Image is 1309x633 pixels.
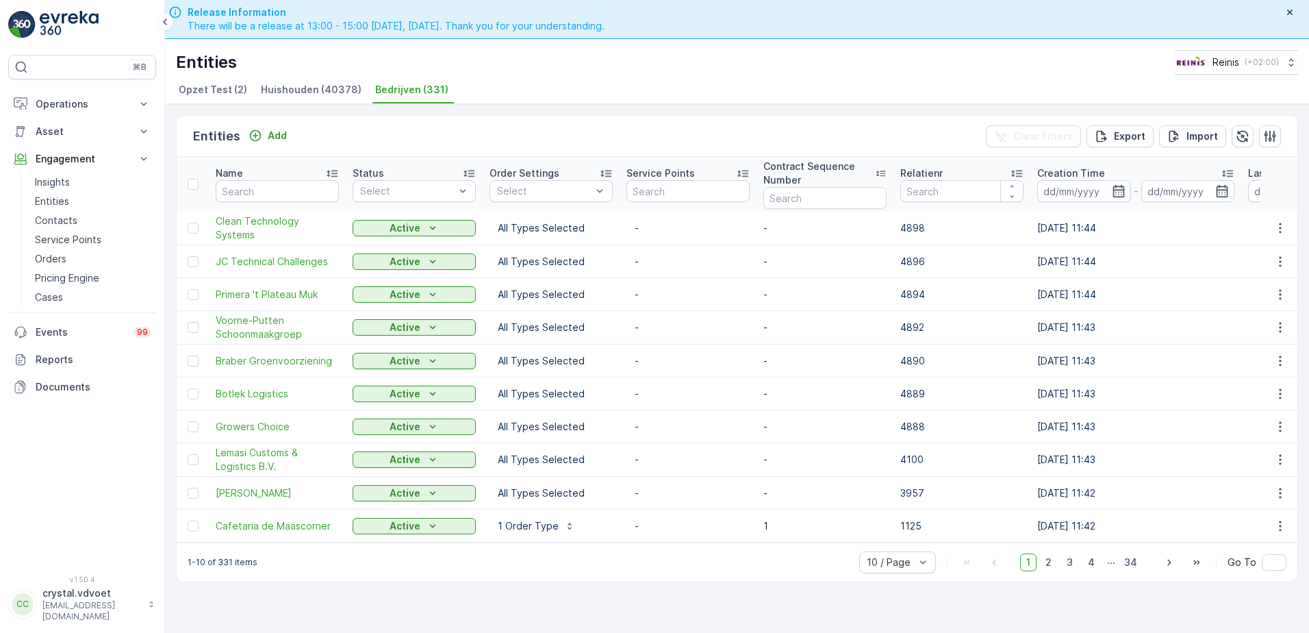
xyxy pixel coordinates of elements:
[497,184,592,198] p: Select
[353,386,476,402] button: Active
[40,11,99,38] img: logo_light-DOdMpM7g.png
[35,195,69,208] p: Entities
[188,223,199,234] div: Toggle Row Selected
[216,486,339,500] a: Yentl's
[498,519,559,533] p: 1 Order Type
[498,354,605,368] p: All Types Selected
[498,288,605,301] p: All Types Selected
[353,166,384,180] p: Status
[1134,183,1139,199] p: -
[188,356,199,367] div: Toggle Row Selected
[900,321,1024,334] p: 4892
[498,387,605,401] p: All Types Selected
[390,321,420,334] p: Active
[193,127,240,146] p: Entities
[216,519,339,533] span: Cafetaria de Maascorner
[1175,50,1298,75] button: Reinis(+02:00)
[900,180,1024,202] input: Search
[42,600,141,622] p: [EMAIL_ADDRESS][DOMAIN_NAME]
[763,387,887,401] p: -
[216,255,339,269] span: JC Technical Challenges
[498,255,605,269] p: All Types Selected
[35,175,70,189] p: Insights
[900,453,1024,467] p: 4100
[1030,477,1241,510] td: [DATE] 11:42
[29,288,156,307] a: Cases
[188,454,199,465] div: Toggle Row Selected
[29,230,156,249] a: Service Points
[390,387,420,401] p: Active
[353,451,476,468] button: Active
[390,288,420,301] p: Active
[243,127,292,144] button: Add
[900,166,943,180] p: Relatienr
[133,62,147,73] p: ⌘B
[626,180,750,202] input: Search
[390,453,420,467] p: Active
[216,354,339,368] a: Braber Groenvoorziening
[268,129,287,142] p: Add
[1082,554,1101,571] span: 4
[1030,443,1241,477] td: [DATE] 11:43
[1020,554,1037,571] span: 1
[390,221,420,235] p: Active
[635,354,741,368] p: -
[763,221,887,235] p: -
[137,327,148,338] p: 99
[1228,556,1256,569] span: Go To
[8,575,156,584] span: v 1.50.4
[900,420,1024,434] p: 4888
[763,486,887,500] p: -
[1013,129,1073,143] p: Clear Filters
[188,521,199,532] div: Toggle Row Selected
[8,373,156,401] a: Documents
[261,83,361,97] span: Huishouden (40378)
[8,346,156,373] a: Reports
[8,586,156,622] button: CCcrystal.vdvoet[EMAIL_ADDRESS][DOMAIN_NAME]
[216,387,339,401] a: Botlek Logistics
[29,211,156,230] a: Contacts
[216,486,339,500] span: [PERSON_NAME]
[176,51,237,73] p: Entities
[1037,166,1105,180] p: Creation Time
[35,290,63,304] p: Cases
[498,221,605,235] p: All Types Selected
[635,255,741,269] p: -
[986,125,1081,147] button: Clear Filters
[29,269,156,288] a: Pricing Engine
[498,486,605,500] p: All Types Selected
[188,322,199,333] div: Toggle Row Selected
[188,5,605,19] span: Release Information
[900,519,1024,533] p: 1125
[635,387,741,401] p: -
[1037,180,1131,202] input: dd/mm/yyyy
[1245,57,1279,68] p: ( +02:00 )
[635,288,741,301] p: -
[216,214,339,242] a: Clean Technology Systems
[763,321,887,334] p: -
[36,125,129,138] p: Asset
[763,288,887,301] p: -
[763,187,887,209] input: Search
[900,255,1024,269] p: 4896
[188,256,199,267] div: Toggle Row Selected
[353,485,476,501] button: Active
[763,420,887,434] p: -
[216,288,339,301] a: Primera 't Plateau Muk
[763,519,887,533] p: 1
[35,214,77,227] p: Contacts
[763,354,887,368] p: -
[375,83,448,97] span: Bedrijven (331)
[353,319,476,336] button: Active
[490,166,559,180] p: Order Settings
[29,173,156,192] a: Insights
[900,486,1024,500] p: 3957
[1186,129,1218,143] p: Import
[216,166,243,180] p: Name
[498,321,605,334] p: All Types Selected
[635,221,741,235] p: -
[188,557,257,568] p: 1-10 of 331 items
[635,321,741,334] p: -
[216,446,339,473] a: Lemasi Customs & Logistics B.V.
